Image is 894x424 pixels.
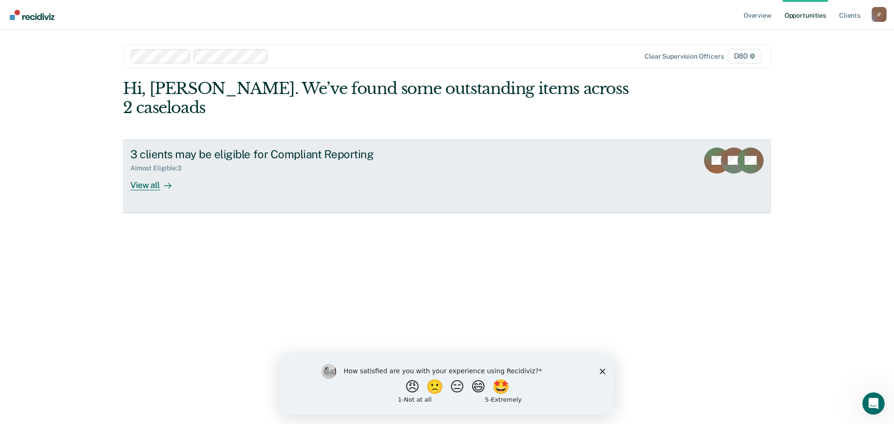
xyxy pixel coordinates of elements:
[123,79,642,117] div: Hi, [PERSON_NAME]. We’ve found some outstanding items across 2 caseloads
[862,392,885,415] iframe: Intercom live chat
[10,10,54,20] img: Recidiviz
[130,164,189,172] div: Almost Eligible : 3
[280,355,614,415] iframe: Survey by Kim from Recidiviz
[130,172,183,190] div: View all
[644,53,724,61] div: Clear supervision officers
[872,7,887,22] button: Profile dropdown button
[872,7,887,22] div: J F
[123,140,771,213] a: 3 clients may be eligible for Compliant ReportingAlmost Eligible:3View all
[130,148,457,161] div: 3 clients may be eligible for Compliant Reporting
[728,49,761,64] span: D80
